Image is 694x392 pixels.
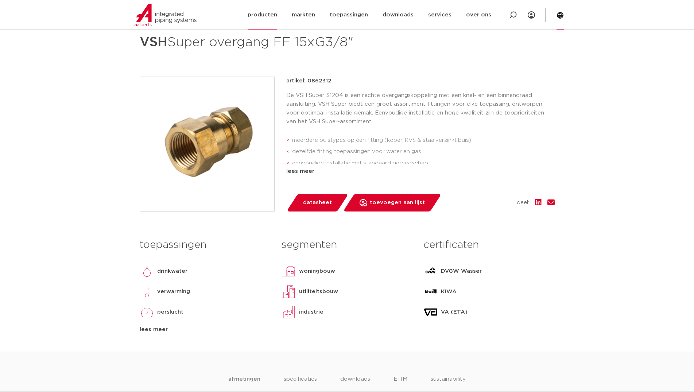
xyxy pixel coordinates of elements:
[423,305,438,319] img: VA (ETA)
[282,238,412,252] h3: segmenten
[299,267,335,276] p: woningbouw
[286,167,555,176] div: lees meer
[441,267,482,276] p: DVGW Wasser
[441,287,457,296] p: KIWA
[441,308,468,317] p: VA (ETA)
[140,264,154,279] img: drinkwater
[423,238,554,252] h3: certificaten
[286,77,332,85] p: artikel: 0862312
[299,308,323,317] p: industrie
[286,91,555,126] p: De VSH Super S1204 is een rechte overgangskoppeling met een knel- en een binnendraad aansluiting....
[140,36,167,49] strong: VSH
[282,284,296,299] img: utiliteitsbouw
[292,158,555,169] li: eenvoudige installatie met standaard gereedschap
[286,194,348,211] a: datasheet
[517,198,529,207] span: deel:
[423,264,438,279] img: DVGW Wasser
[140,238,271,252] h3: toepassingen
[140,284,154,299] img: verwarming
[157,267,187,276] p: drinkwater
[303,197,332,209] span: datasheet
[423,284,438,299] img: KIWA
[370,197,425,209] span: toevoegen aan lijst
[282,305,296,319] img: industrie
[157,308,183,317] p: perslucht
[292,146,555,158] li: dezelfde fitting toepassingen voor water en gas
[140,305,154,319] img: perslucht
[140,31,414,53] h1: Super overgang FF 15xG3/8"
[157,287,190,296] p: verwarming
[140,77,274,211] img: Product Image for VSH Super overgang FF 15xG3/8"
[140,325,271,334] div: lees meer
[282,264,296,279] img: woningbouw
[292,135,555,146] li: meerdere buistypes op één fitting (koper, RVS & staalverzinkt buis)
[299,287,338,296] p: utiliteitsbouw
